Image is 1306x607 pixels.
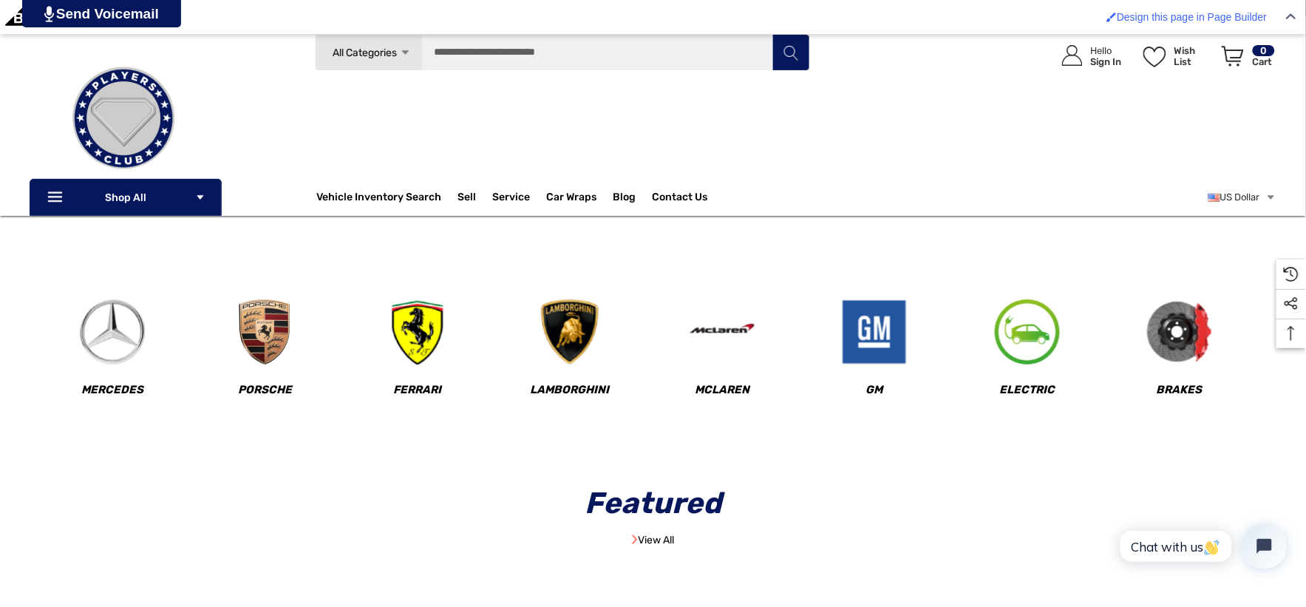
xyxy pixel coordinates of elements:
[1284,296,1299,311] svg: Social Media
[866,383,883,397] span: GM
[1143,47,1166,67] svg: Wish List
[195,192,205,203] svg: Icon Arrow Down
[613,191,636,207] a: Blog
[999,383,1055,397] span: Electric
[1222,46,1244,67] svg: Review Your Cart
[1215,30,1276,88] a: Cart with 0 items
[1284,267,1299,282] svg: Recently Viewed
[1157,383,1203,397] span: Brakes
[231,299,298,365] img: Image Device
[1286,13,1296,20] img: Close Admin Bar
[530,383,609,397] span: Lamborghini
[1099,4,1274,30] a: Enabled brush for page builder edit. Design this page in Page Builder
[1045,30,1129,81] a: Sign in
[1253,45,1275,56] p: 0
[574,486,732,520] span: Featured
[333,47,397,59] span: All Categories
[632,534,674,546] a: View All
[81,383,143,397] span: Mercedes
[38,299,188,415] a: Image Device Mercedes
[384,299,451,365] img: Image Device
[238,383,292,397] span: Porsche
[1137,30,1215,81] a: Wish List Wish List
[1091,56,1122,67] p: Sign In
[695,383,749,397] span: McLaren
[772,34,809,71] button: Search
[994,299,1061,365] img: Image Device
[44,6,54,22] img: PjwhLS0gR2VuZXJhdG9yOiBHcmF2aXQuaW8gLS0+PHN2ZyB4bWxucz0iaHR0cDovL3d3dy53My5vcmcvMjAwMC9zdmciIHhtb...
[537,299,603,365] img: Image Device
[458,191,477,207] span: Sell
[1146,299,1213,365] img: Image Device
[493,191,531,207] a: Service
[689,299,755,365] img: Image Device
[458,183,493,212] a: Sell
[1276,326,1306,341] svg: Top
[400,47,411,58] svg: Icon Arrow Down
[547,191,597,207] span: Car Wraps
[79,299,146,365] img: Image Device
[653,191,708,207] a: Contact Us
[1106,12,1117,22] img: Enabled brush for page builder edit.
[647,299,797,415] a: Image Device McLaren
[1091,45,1122,56] p: Hello
[1117,11,1267,23] span: Design this page in Page Builder
[393,383,441,397] span: Ferrari
[317,191,442,207] a: Vehicle Inventory Search
[952,299,1102,415] a: Image Device Electric
[1174,45,1214,67] p: Wish List
[30,179,222,216] p: Shop All
[50,44,197,192] img: Players Club | Cars For Sale
[1104,512,1299,581] iframe: Tidio Chat
[1208,183,1276,212] a: USD
[547,183,613,212] a: Car Wraps
[800,299,950,415] a: Image Device GM
[494,299,645,415] a: Image Device Lamborghini
[1104,299,1254,415] a: Image Device Brakes
[841,299,908,365] img: Image Device
[1253,56,1275,67] p: Cart
[190,299,340,415] a: Image Device Porsche
[342,299,492,415] a: Image Device Ferrari
[1062,45,1083,66] svg: Icon User Account
[315,34,422,71] a: All Categories Icon Arrow Down Icon Arrow Up
[46,189,68,206] svg: Icon Line
[632,535,638,545] img: Image Banner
